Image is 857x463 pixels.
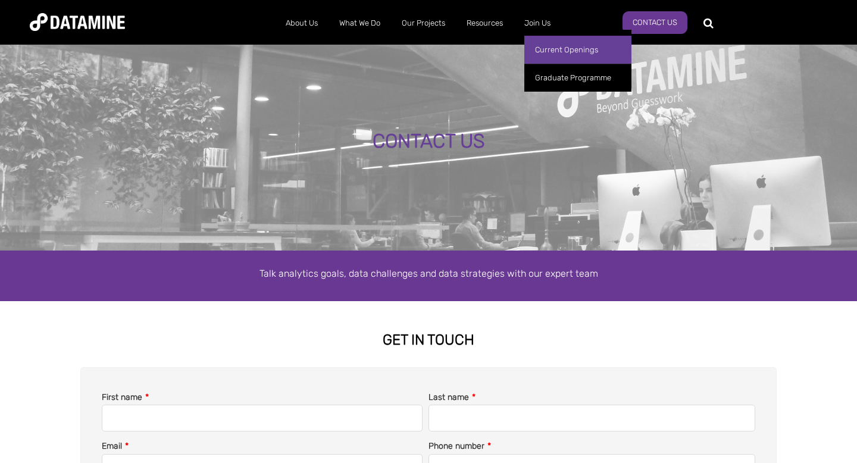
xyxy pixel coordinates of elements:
img: Datamine [30,13,125,31]
span: Email [102,441,122,451]
strong: GET IN TOUCH [383,331,474,348]
a: Current Openings [524,36,631,64]
a: Join Us [514,8,561,39]
span: Talk analytics goals, data challenges and data strategies with our expert team [259,268,598,279]
span: First name [102,392,142,402]
a: Contact Us [623,11,687,34]
a: About Us [275,8,329,39]
a: Graduate Programme [524,64,631,92]
span: Last name [428,392,469,402]
span: Phone number [428,441,484,451]
a: Resources [456,8,514,39]
a: What We Do [329,8,391,39]
a: Our Projects [391,8,456,39]
div: CONTACT US [101,131,756,152]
